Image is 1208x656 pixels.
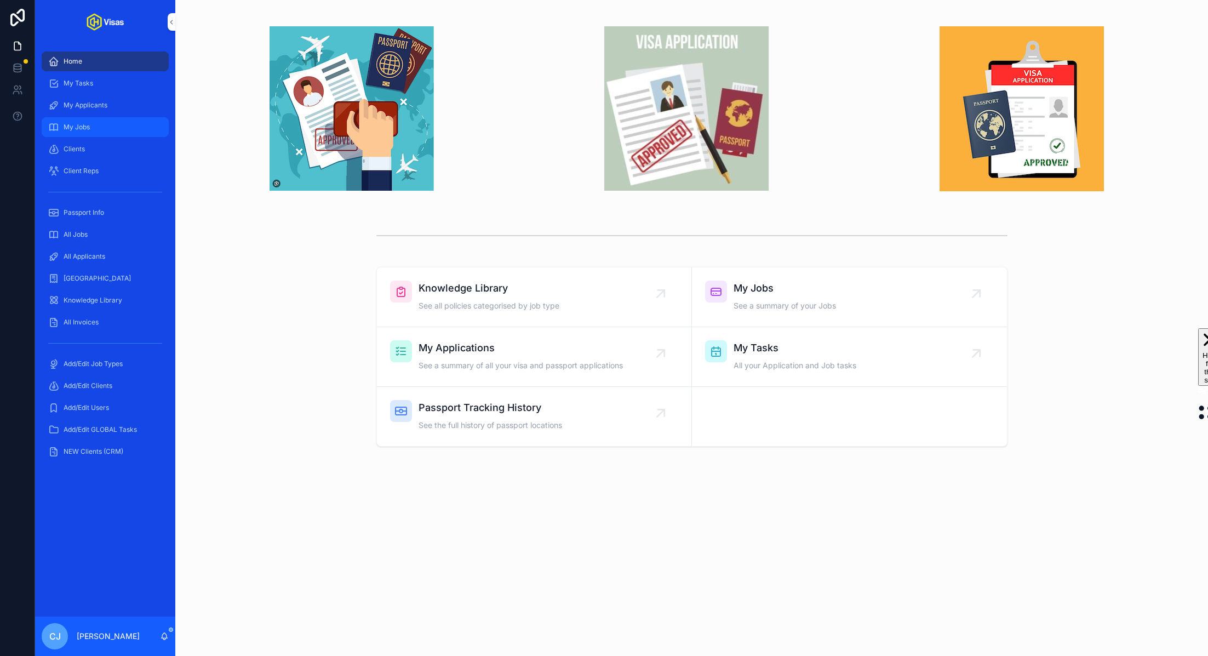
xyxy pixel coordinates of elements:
[42,376,169,396] a: Add/Edit Clients
[42,442,169,461] a: NEW Clients (CRM)
[604,26,769,191] img: 23833-_img2.jpg
[64,425,137,434] span: Add/Edit GLOBAL Tasks
[64,274,131,283] span: [GEOGRAPHIC_DATA]
[419,300,559,311] span: See all policies categorised by job type
[42,398,169,418] a: Add/Edit Users
[64,57,82,66] span: Home
[42,139,169,159] a: Clients
[270,26,434,191] img: 23832-_img1.png
[734,360,856,371] span: All your Application and Job tasks
[42,225,169,244] a: All Jobs
[49,630,61,643] span: CJ
[64,381,112,390] span: Add/Edit Clients
[42,203,169,223] a: Passport Info
[42,420,169,440] a: Add/Edit GLOBAL Tasks
[64,230,88,239] span: All Jobs
[419,400,562,415] span: Passport Tracking History
[64,252,105,261] span: All Applicants
[64,403,109,412] span: Add/Edit Users
[42,290,169,310] a: Knowledge Library
[35,44,175,476] div: scrollable content
[87,13,124,31] img: App logo
[692,327,1007,387] a: My TasksAll your Application and Job tasks
[64,296,122,305] span: Knowledge Library
[42,117,169,137] a: My Jobs
[42,161,169,181] a: Client Reps
[419,281,559,296] span: Knowledge Library
[734,340,856,356] span: My Tasks
[42,73,169,93] a: My Tasks
[64,145,85,153] span: Clients
[64,360,123,368] span: Add/Edit Job Types
[64,318,99,327] span: All Invoices
[42,354,169,374] a: Add/Edit Job Types
[64,447,123,456] span: NEW Clients (CRM)
[419,420,562,431] span: See the full history of passport locations
[64,123,90,132] span: My Jobs
[419,360,623,371] span: See a summary of all your visa and passport applications
[77,631,140,642] p: [PERSON_NAME]
[64,208,104,217] span: Passport Info
[419,340,623,356] span: My Applications
[64,101,107,110] span: My Applicants
[940,26,1104,191] img: 23834-_img3.png
[377,327,692,387] a: My ApplicationsSee a summary of all your visa and passport applications
[377,267,692,327] a: Knowledge LibrarySee all policies categorised by job type
[734,281,836,296] span: My Jobs
[42,95,169,115] a: My Applicants
[42,247,169,266] a: All Applicants
[64,79,93,88] span: My Tasks
[692,267,1007,327] a: My JobsSee a summary of your Jobs
[377,387,692,446] a: Passport Tracking HistorySee the full history of passport locations
[42,52,169,71] a: Home
[42,269,169,288] a: [GEOGRAPHIC_DATA]
[42,312,169,332] a: All Invoices
[64,167,99,175] span: Client Reps
[734,300,836,311] span: See a summary of your Jobs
